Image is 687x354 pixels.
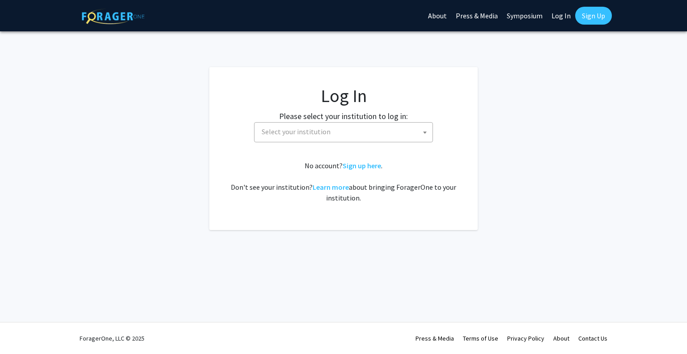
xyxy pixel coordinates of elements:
a: About [553,334,569,342]
span: Select your institution [262,127,331,136]
a: Press & Media [416,334,454,342]
a: Sign Up [575,7,612,25]
span: Select your institution [254,122,433,142]
a: Sign up here [343,161,381,170]
div: No account? . Don't see your institution? about bringing ForagerOne to your institution. [227,160,460,203]
img: ForagerOne Logo [82,9,144,24]
a: Learn more about bringing ForagerOne to your institution [313,183,349,192]
span: Select your institution [258,123,433,141]
a: Contact Us [578,334,607,342]
a: Terms of Use [463,334,498,342]
label: Please select your institution to log in: [279,110,408,122]
div: ForagerOne, LLC © 2025 [80,323,144,354]
a: Privacy Policy [507,334,544,342]
h1: Log In [227,85,460,107]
